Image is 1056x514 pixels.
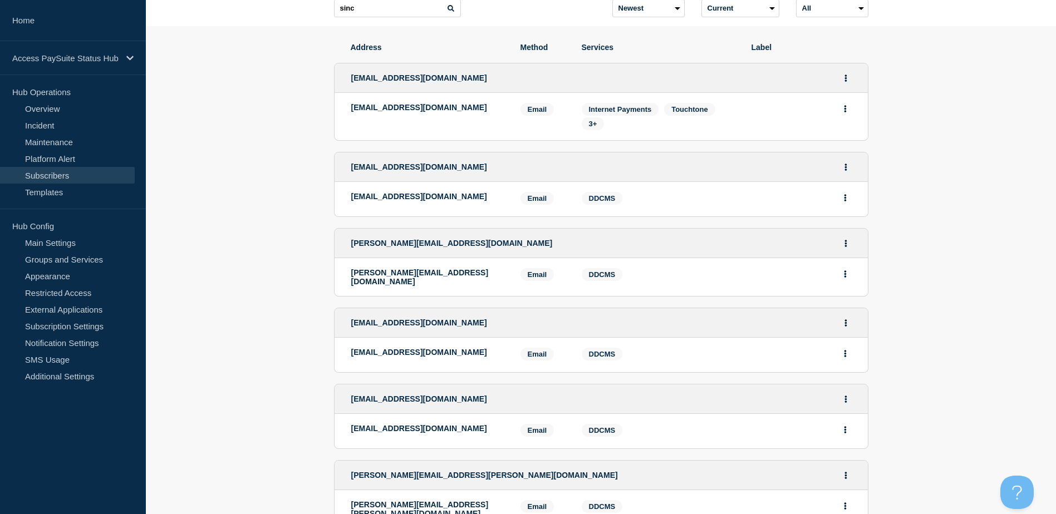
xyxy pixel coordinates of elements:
[839,314,853,332] button: Actions
[12,53,119,63] p: Access PaySuite Status Hub
[520,424,554,437] span: Email
[520,43,565,52] span: Method
[351,192,504,201] p: [EMAIL_ADDRESS][DOMAIN_NAME]
[839,70,853,87] button: Actions
[520,192,554,205] span: Email
[351,73,487,82] span: [EMAIL_ADDRESS][DOMAIN_NAME]
[351,471,618,480] span: [PERSON_NAME][EMAIL_ADDRESS][PERSON_NAME][DOMAIN_NAME]
[589,120,597,128] span: 3+
[589,350,616,358] span: DDCMS
[351,103,504,112] p: [EMAIL_ADDRESS][DOMAIN_NAME]
[839,467,853,484] button: Actions
[589,194,616,202] span: DDCMS
[351,43,504,52] span: Address
[520,268,554,281] span: Email
[520,103,554,116] span: Email
[752,43,852,52] span: Label
[838,265,852,283] button: Actions
[838,189,852,206] button: Actions
[520,348,554,360] span: Email
[351,162,487,171] span: [EMAIL_ADDRESS][DOMAIN_NAME]
[671,105,708,113] span: Touchtone
[838,345,852,362] button: Actions
[351,348,504,357] p: [EMAIL_ADDRESS][DOMAIN_NAME]
[351,318,487,327] span: [EMAIL_ADDRESS][DOMAIN_NAME]
[520,500,554,513] span: Email
[589,502,616,511] span: DDCMS
[351,239,553,248] span: [PERSON_NAME][EMAIL_ADDRESS][DOMAIN_NAME]
[351,394,487,403] span: [EMAIL_ADDRESS][DOMAIN_NAME]
[839,159,853,176] button: Actions
[839,391,853,408] button: Actions
[589,426,616,434] span: DDCMS
[351,424,504,433] p: [EMAIL_ADDRESS][DOMAIN_NAME]
[589,270,616,279] span: DDCMS
[839,235,853,252] button: Actions
[838,100,852,117] button: Actions
[351,268,504,286] p: [PERSON_NAME][EMAIL_ADDRESS][DOMAIN_NAME]
[838,421,852,438] button: Actions
[589,105,652,113] span: Internet Payments
[582,43,735,52] span: Services
[1000,476,1034,509] iframe: Help Scout Beacon - Open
